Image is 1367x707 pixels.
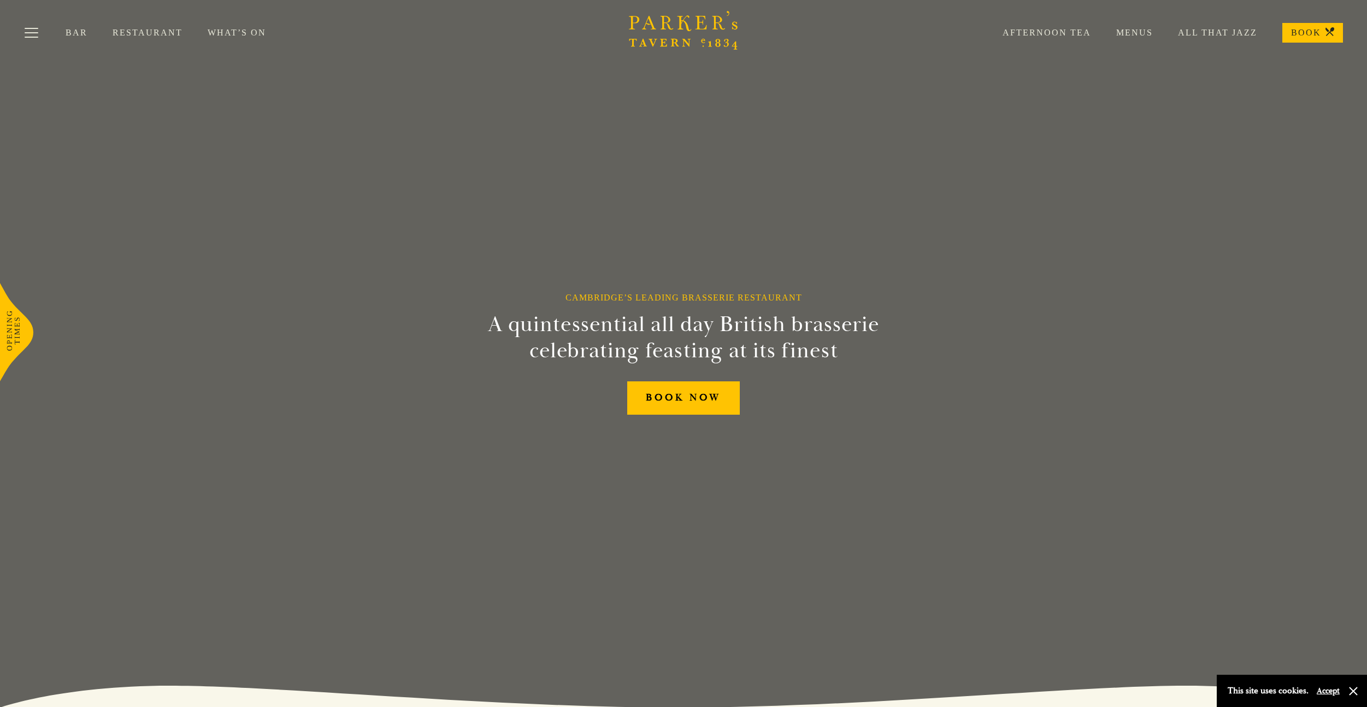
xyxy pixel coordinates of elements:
[1228,683,1309,699] p: This site uses cookies.
[627,381,740,415] a: BOOK NOW
[565,292,802,303] h1: Cambridge’s Leading Brasserie Restaurant
[1348,686,1359,697] button: Close and accept
[1317,686,1340,696] button: Accept
[434,311,933,364] h2: A quintessential all day British brasserie celebrating feasting at its finest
